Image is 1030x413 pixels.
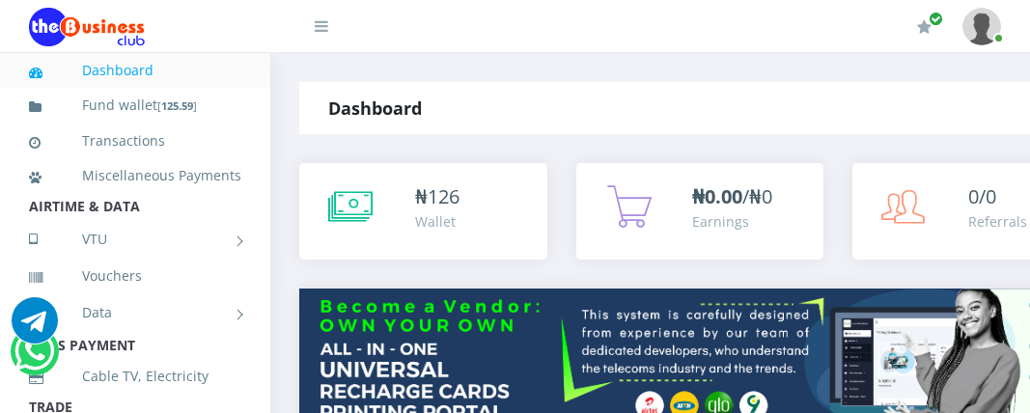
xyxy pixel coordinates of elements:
[962,8,1001,45] img: User
[29,83,241,128] a: Fund wallet[125.59]
[929,12,943,26] span: Renew/Upgrade Subscription
[29,254,241,298] a: Vouchers
[692,183,772,209] span: /₦0
[29,289,241,337] a: Data
[29,119,241,163] a: Transactions
[29,8,145,46] img: Logo
[29,48,241,93] a: Dashboard
[968,211,1027,232] div: Referrals
[29,354,241,399] a: Cable TV, Electricity
[415,182,459,211] div: ₦
[968,183,996,209] span: 0/0
[12,312,58,344] a: Chat for support
[328,96,422,120] strong: Dashboard
[917,19,932,35] i: Renew/Upgrade Subscription
[692,211,772,232] div: Earnings
[692,183,742,209] b: ₦0.00
[428,183,459,209] span: 126
[576,163,824,260] a: ₦0.00/₦0 Earnings
[415,211,459,232] div: Wallet
[14,343,54,374] a: Chat for support
[157,98,197,113] small: [ ]
[29,215,241,263] a: VTU
[161,98,193,113] b: 125.59
[29,153,241,198] a: Miscellaneous Payments
[299,163,547,260] a: ₦126 Wallet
